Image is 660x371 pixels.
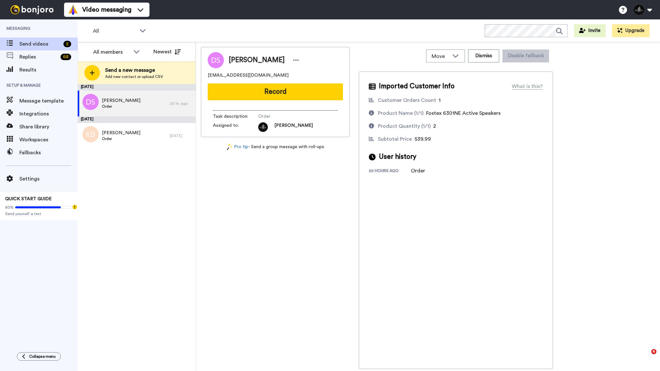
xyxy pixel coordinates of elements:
[5,205,14,210] span: 80%
[5,211,72,216] span: Send yourself a test
[414,136,431,142] span: 539.99
[63,41,71,47] div: 2
[213,122,258,132] span: Assigned to:
[208,52,224,68] img: Image of D Shamdasani
[72,204,78,210] div: Tooltip anchor
[19,123,78,131] span: Share library
[105,74,163,79] span: Add new contact or upload CSV
[82,5,131,14] span: Video messaging
[82,126,99,142] img: kb.png
[379,152,416,162] span: User history
[102,136,140,141] span: Order
[19,97,78,105] span: Message template
[78,116,196,123] div: [DATE]
[8,5,56,14] img: bj-logo-header-white.svg
[468,49,499,62] button: Dismiss
[19,66,78,74] span: Results
[82,94,99,110] img: ds.png
[148,45,186,58] button: Newest
[170,133,192,138] div: [DATE]
[439,98,441,103] span: 1
[17,352,61,361] button: Collapse menu
[19,136,78,144] span: Workspaces
[201,144,350,150] div: - Send a group message with roll-ups
[274,122,313,132] span: [PERSON_NAME]
[432,52,449,60] span: Move
[378,135,412,143] div: Subtotal Price
[369,168,411,175] div: 20 hours ago
[170,101,192,106] div: 20 hr. ago
[19,40,61,48] span: Send videos
[29,354,56,359] span: Collapse menu
[19,53,58,61] span: Replies
[19,149,78,157] span: Fallbacks
[574,24,606,37] button: Invite
[105,66,163,74] span: Send a new message
[102,130,140,136] span: [PERSON_NAME]
[433,124,436,129] span: 2
[378,122,431,130] div: Product Quantity (1/1)
[502,49,549,62] button: Disable fallback
[213,113,258,120] span: Task description :
[229,55,285,65] span: [PERSON_NAME]
[208,72,289,79] span: [EMAIL_ADDRESS][DOMAIN_NAME]
[5,197,52,201] span: QUICK START GUIDE
[638,349,654,365] iframe: Intercom live chat
[227,144,248,150] a: Pro tip
[102,97,140,104] span: [PERSON_NAME]
[19,110,78,118] span: Integrations
[378,96,436,104] div: Customer Orders Count
[426,111,500,116] span: Fostex 6301NE Active Speakers
[93,48,130,56] div: All members
[227,144,233,150] img: magic-wand.svg
[208,83,343,100] button: Record
[78,84,196,91] div: [DATE]
[651,349,656,354] span: 6
[378,109,423,117] div: Product Name (1/1)
[60,54,71,60] div: 68
[612,24,650,37] button: Upgrade
[512,82,543,90] div: What is this?
[379,82,455,91] span: Imported Customer Info
[19,175,78,183] span: Settings
[68,5,78,15] img: vm-color.svg
[93,27,136,35] span: All
[258,122,268,132] img: 8eebf7b9-0f15-494c-9298-6f0cbaddf06e-1708084966.jpg
[411,167,443,175] div: Order
[102,104,140,109] span: Order
[258,113,320,120] span: Order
